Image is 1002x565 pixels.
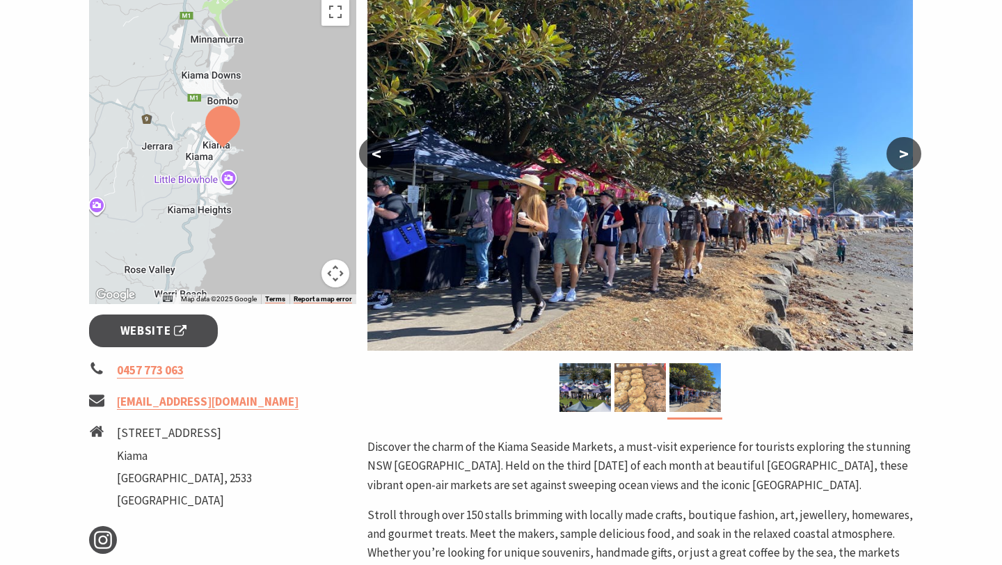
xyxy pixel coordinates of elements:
li: [GEOGRAPHIC_DATA], 2533 [117,469,252,488]
button: Keyboard shortcuts [163,294,173,304]
img: market photo [669,363,721,412]
a: Website [89,315,218,347]
a: Report a map error [294,295,352,303]
a: 0457 773 063 [117,363,184,379]
a: Terms (opens in new tab) [265,295,285,303]
img: Kiama Seaside Market [559,363,611,412]
a: Open this area in Google Maps (opens a new window) [93,286,138,304]
button: > [886,137,921,170]
span: Map data ©2025 Google [181,295,257,303]
button: Map camera controls [321,260,349,287]
span: Website [120,321,187,340]
button: < [359,137,394,170]
img: Market ptoduce [614,363,666,412]
li: [STREET_ADDRESS] [117,424,252,443]
li: [GEOGRAPHIC_DATA] [117,491,252,510]
a: [EMAIL_ADDRESS][DOMAIN_NAME] [117,394,299,410]
li: Kiama [117,447,252,465]
img: Google [93,286,138,304]
p: Discover the charm of the Kiama Seaside Markets, a must-visit experience for tourists exploring t... [367,438,913,495]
